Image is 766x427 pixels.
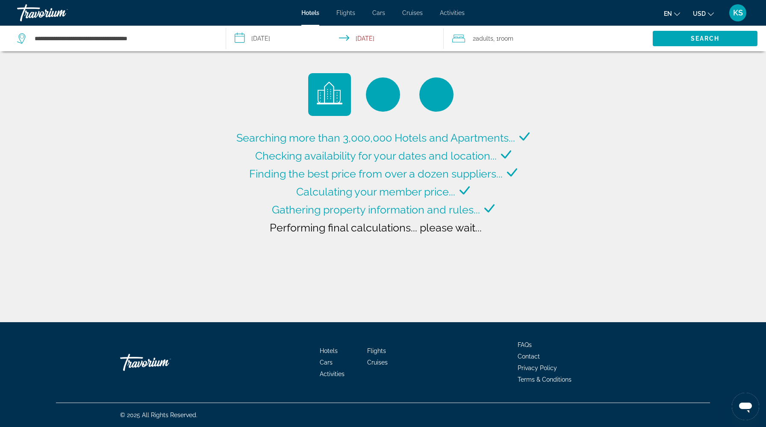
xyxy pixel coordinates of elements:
[402,9,423,16] a: Cruises
[226,26,444,51] button: Select check in and out date
[301,9,319,16] a: Hotels
[493,33,513,44] span: , 1
[120,412,197,418] span: © 2025 All Rights Reserved.
[17,2,103,24] a: Travorium
[499,35,513,42] span: Room
[372,9,385,16] a: Cars
[653,31,757,46] button: Search
[255,149,497,162] span: Checking availability for your dates and location...
[272,203,480,216] span: Gathering property information and rules...
[733,9,743,17] span: KS
[270,221,482,234] span: Performing final calculations... please wait...
[34,32,213,45] input: Search hotel destination
[518,341,532,348] a: FAQs
[727,4,749,22] button: User Menu
[120,350,206,375] a: Go Home
[693,7,714,20] button: Change currency
[518,376,572,383] a: Terms & Conditions
[473,33,493,44] span: 2
[518,353,540,360] a: Contact
[518,365,557,371] a: Privacy Policy
[732,393,759,420] iframe: Botón para iniciar la ventana de mensajería
[296,185,455,198] span: Calculating your member price...
[444,26,653,51] button: Travelers: 2 adults, 0 children
[440,9,465,16] a: Activities
[367,359,388,366] a: Cruises
[320,347,338,354] a: Hotels
[664,10,672,17] span: en
[476,35,493,42] span: Adults
[693,10,706,17] span: USD
[236,131,515,144] span: Searching more than 3,000,000 Hotels and Apartments...
[320,371,345,377] a: Activities
[336,9,355,16] a: Flights
[664,7,680,20] button: Change language
[691,35,720,42] span: Search
[367,347,386,354] a: Flights
[320,359,333,366] a: Cars
[249,167,503,180] span: Finding the best price from over a dozen suppliers...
